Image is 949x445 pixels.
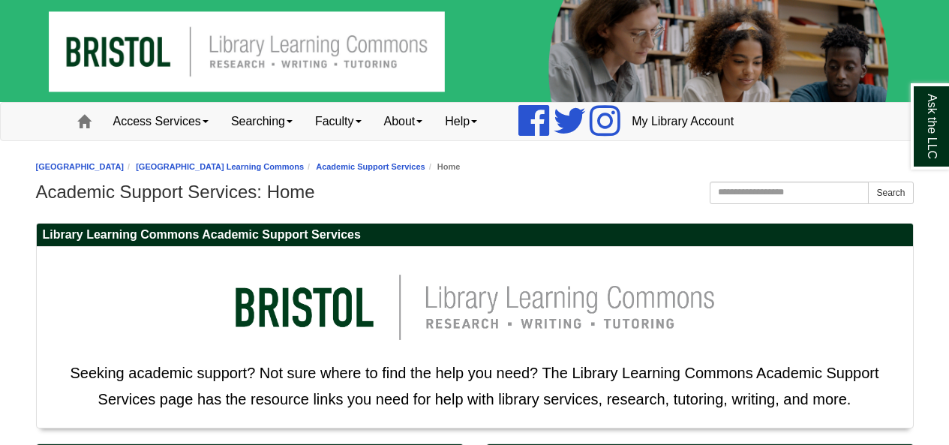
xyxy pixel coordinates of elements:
[373,103,434,140] a: About
[136,162,304,171] a: [GEOGRAPHIC_DATA] Learning Commons
[620,103,745,140] a: My Library Account
[316,162,425,171] a: Academic Support Services
[304,103,373,140] a: Faculty
[37,224,913,247] h2: Library Learning Commons Academic Support Services
[36,160,914,174] nav: breadcrumb
[36,162,125,171] a: [GEOGRAPHIC_DATA]
[434,103,488,140] a: Help
[70,365,878,407] span: Seeking academic support? Not sure where to find the help you need? The Library Learning Commons ...
[212,254,737,360] img: llc logo
[425,160,461,174] li: Home
[220,103,304,140] a: Searching
[868,182,913,204] button: Search
[102,103,220,140] a: Access Services
[36,182,914,203] h1: Academic Support Services: Home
